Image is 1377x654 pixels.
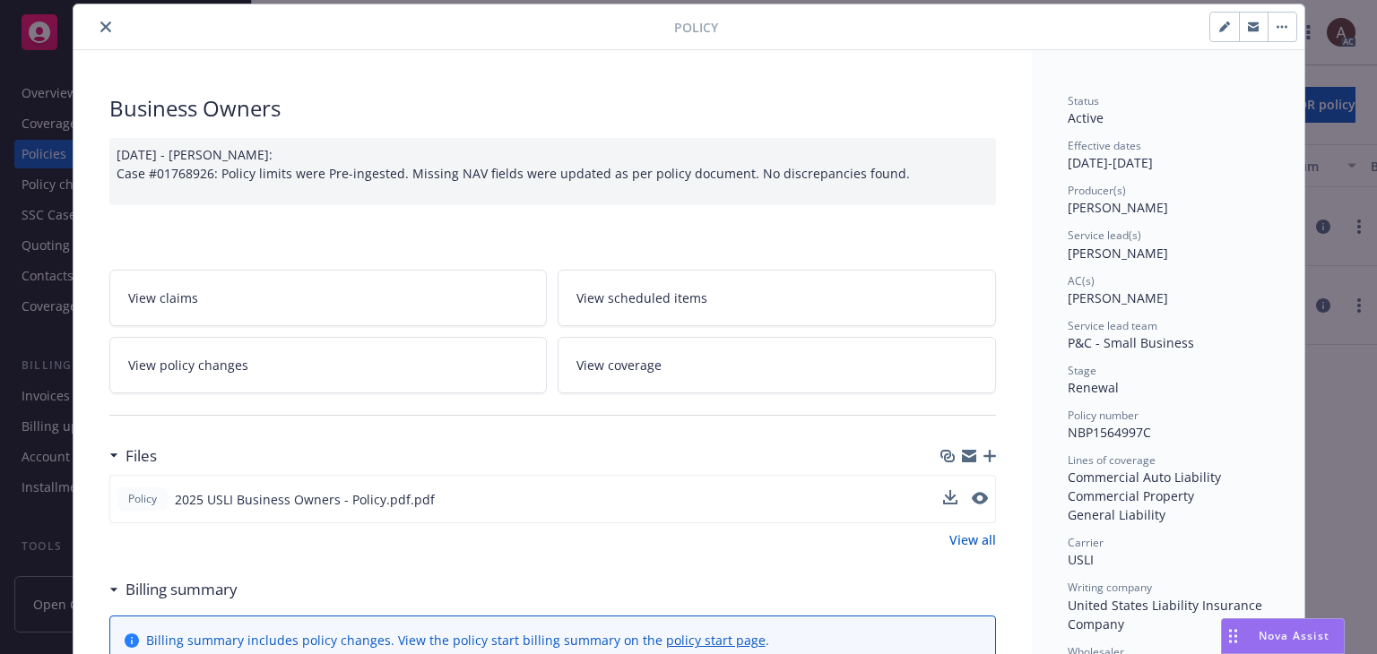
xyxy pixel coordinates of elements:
[1221,618,1345,654] button: Nova Assist
[1068,468,1269,486] div: Commercial Auto Liability
[109,93,996,124] div: Business Owners
[1068,183,1126,198] span: Producer(s)
[1068,363,1096,378] span: Stage
[1068,273,1095,288] span: AC(s)
[128,288,198,307] span: View claims
[1068,334,1194,351] span: P&C - Small Business
[1068,486,1269,505] div: Commercial Property
[1068,245,1168,262] span: [PERSON_NAME]
[1068,93,1099,108] span: Status
[1068,379,1119,396] span: Renewal
[109,578,238,601] div: Billing summary
[558,270,996,326] a: View scheduled items
[972,490,988,509] button: preview file
[1222,619,1244,653] div: Drag to move
[109,138,996,205] div: [DATE] - [PERSON_NAME]: Case #01768926: Policy limits were Pre-ingested. Missing NAV fields were ...
[943,490,957,509] button: download file
[1068,228,1141,243] span: Service lead(s)
[125,491,160,507] span: Policy
[175,490,435,509] span: 2025 USLI Business Owners - Policy.pdf.pdf
[1068,109,1104,126] span: Active
[943,490,957,504] button: download file
[1068,199,1168,216] span: [PERSON_NAME]
[1068,551,1094,568] span: USLI
[95,16,117,38] button: close
[666,632,766,649] a: policy start page
[949,530,996,549] a: View all
[1068,505,1269,524] div: General Liability
[1068,452,1156,468] span: Lines of coverage
[558,337,996,393] a: View coverage
[1068,289,1168,306] span: [PERSON_NAME]
[1259,628,1329,643] span: Nova Assist
[674,18,718,37] span: Policy
[1068,535,1104,550] span: Carrier
[972,492,988,504] button: preview file
[126,444,157,468] h3: Files
[1068,138,1269,172] div: [DATE] - [DATE]
[576,356,662,374] span: View coverage
[109,270,548,326] a: View claims
[576,288,707,307] span: View scheduled items
[128,356,248,374] span: View policy changes
[1068,597,1266,632] span: United States Liability Insurance Company
[146,631,769,650] div: Billing summary includes policy changes. View the policy start billing summary on the .
[109,337,548,393] a: View policy changes
[1068,318,1157,333] span: Service lead team
[1068,408,1139,423] span: Policy number
[109,444,157,468] div: Files
[1068,138,1141,153] span: Effective dates
[126,578,238,601] h3: Billing summary
[1068,424,1151,441] span: NBP1564997C
[1068,580,1152,595] span: Writing company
